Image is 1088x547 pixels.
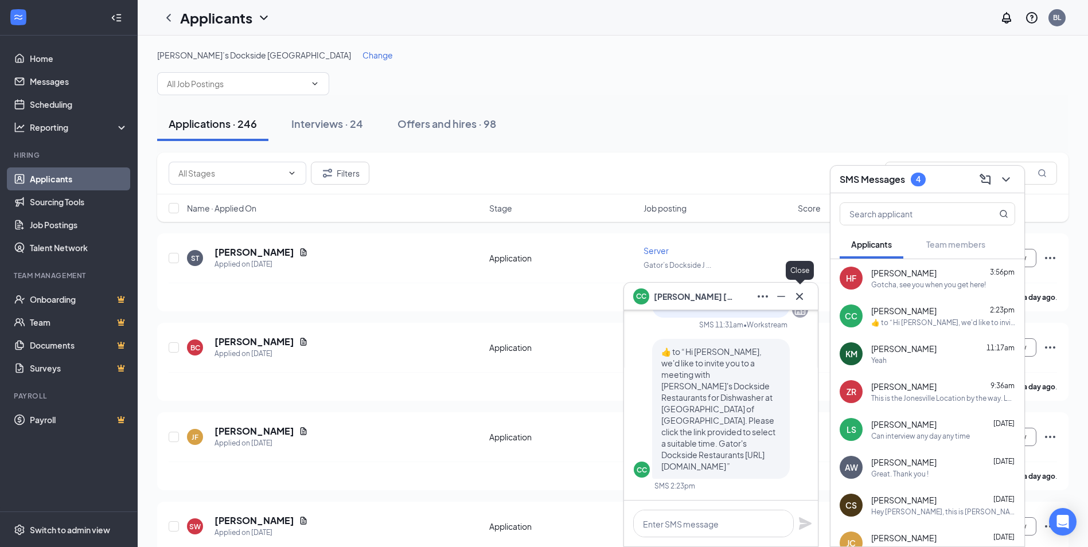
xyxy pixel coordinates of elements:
a: Applicants [30,167,128,190]
h5: [PERSON_NAME] [215,246,294,259]
svg: Ellipses [1043,341,1057,354]
div: Offers and hires · 98 [397,116,496,131]
span: • Workstream [743,320,787,330]
span: Server [644,245,669,256]
div: Applied on [DATE] [215,259,308,270]
span: [DATE] [993,495,1015,503]
div: This is the Jonesville Location by the way. Looking forward to your interview. [871,393,1015,403]
h5: [PERSON_NAME] [215,335,294,348]
h1: Applicants [180,8,252,28]
svg: Minimize [774,290,788,303]
span: 3:56pm [990,268,1015,276]
svg: QuestionInfo [1025,11,1039,25]
div: Close [786,261,814,280]
svg: WorkstreamLogo [13,11,24,23]
div: HF [846,272,856,284]
span: Job posting [644,202,687,214]
div: Applied on [DATE] [215,437,308,449]
input: Search in applications [885,162,1057,185]
div: AW [845,462,858,473]
div: CS [845,499,857,511]
svg: Filter [321,166,334,180]
div: Hey [PERSON_NAME], this is [PERSON_NAME] the kitchen manager here at [GEOGRAPHIC_DATA]. I was won... [871,507,1015,517]
a: TeamCrown [30,311,128,334]
svg: ChevronDown [257,11,271,25]
div: Payroll [14,391,126,401]
svg: ChevronDown [310,79,319,88]
div: BC [190,343,200,353]
svg: ChevronLeft [162,11,176,25]
svg: MagnifyingGlass [999,209,1008,218]
span: Applicants [851,239,892,249]
div: ST [191,253,199,263]
div: Interviews · 24 [291,116,363,131]
div: Application [489,521,637,532]
div: ZR [847,386,856,397]
div: Application [489,252,637,264]
div: SMS 2:23pm [654,481,695,491]
svg: Document [299,427,308,436]
div: BL [1053,13,1061,22]
a: Home [30,47,128,70]
span: Score [798,202,821,214]
svg: Document [299,516,308,525]
div: LS [847,424,856,435]
span: [PERSON_NAME] [871,494,937,506]
div: 4 [916,174,921,184]
div: Applications · 246 [169,116,257,131]
span: [DATE] [993,457,1015,466]
span: Change [362,50,393,60]
span: [PERSON_NAME] [871,305,937,317]
div: Team Management [14,271,126,280]
span: ​👍​ to “ Hi [PERSON_NAME], we'd like to invite you to a meeting with [PERSON_NAME]'s Dockside Res... [661,346,775,471]
svg: Notifications [1000,11,1013,25]
svg: Collapse [111,12,122,24]
input: Search applicant [840,203,976,225]
svg: Settings [14,524,25,536]
div: Reporting [30,122,128,133]
div: Applied on [DATE] [215,527,308,538]
a: PayrollCrown [30,408,128,431]
a: OnboardingCrown [30,288,128,311]
h5: [PERSON_NAME] [215,514,294,527]
svg: Plane [798,517,812,530]
span: Gator’s Dockside J ... [644,261,711,269]
div: KM [845,348,857,360]
button: ComposeMessage [976,170,995,189]
span: 9:36am [990,381,1015,390]
button: ChevronDown [997,170,1015,189]
div: CC [637,465,647,475]
div: Can interview any day any time [871,431,970,441]
svg: MagnifyingGlass [1038,169,1047,178]
svg: ComposeMessage [978,173,992,186]
svg: Cross [793,290,806,303]
b: a day ago [1023,472,1055,480]
span: 11:17am [986,343,1015,352]
button: Filter Filters [311,162,369,185]
span: Stage [489,202,512,214]
h5: [PERSON_NAME] [215,425,294,437]
div: Application [489,431,637,443]
span: [PERSON_NAME] [871,419,937,430]
svg: ChevronDown [287,169,297,178]
div: Yeah [871,355,887,365]
svg: ChevronDown [999,173,1013,186]
a: SurveysCrown [30,357,128,380]
svg: Document [299,337,308,346]
div: Great. Thank you ! [871,469,929,479]
div: Application [489,342,637,353]
div: JF [192,432,198,442]
svg: Ellipses [756,290,770,303]
a: Messages [30,70,128,93]
button: Minimize [772,287,790,306]
span: [DATE] [993,419,1015,428]
svg: Ellipses [1043,251,1057,265]
span: [PERSON_NAME] [871,456,937,468]
div: Hiring [14,150,126,160]
span: Team members [926,239,985,249]
span: [PERSON_NAME] [871,532,937,544]
span: 2:23pm [990,306,1015,314]
div: Applied on [DATE] [215,348,308,360]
